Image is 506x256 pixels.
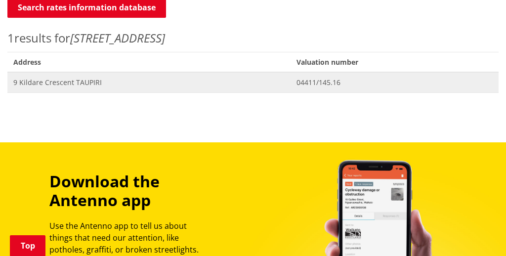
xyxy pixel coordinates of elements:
h3: Download the Antenno app [49,172,203,210]
span: 1 [7,30,14,46]
iframe: Messenger Launcher [461,214,496,250]
span: Valuation number [291,52,499,72]
em: [STREET_ADDRESS] [70,30,165,46]
span: 04411/145.16 [296,78,493,87]
a: Top [10,235,45,256]
span: 9 Kildare Crescent TAUPIRI [13,78,285,87]
span: Address [7,52,291,72]
p: Use the Antenno app to tell us about things that need our attention, like potholes, graffiti, or ... [49,220,203,256]
a: 9 Kildare Crescent TAUPIRI 04411/145.16 [7,72,499,92]
p: results for [7,29,499,47]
